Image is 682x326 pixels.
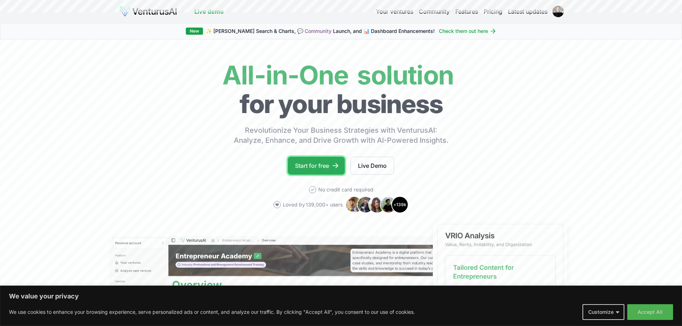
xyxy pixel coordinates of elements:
img: Avatar 4 [380,196,397,213]
span: ✨ [PERSON_NAME] Search & Charts, 💬 Launch, and 📊 Dashboard Enhancements! [206,28,435,35]
p: We value your privacy [9,292,673,301]
p: We use cookies to enhance your browsing experience, serve personalized ads or content, and analyz... [9,308,415,316]
div: New [186,28,203,35]
img: Avatar 2 [357,196,374,213]
img: Avatar 1 [345,196,363,213]
a: Community [305,28,332,34]
a: Live Demo [350,157,394,175]
img: Avatar 3 [368,196,386,213]
a: Check them out here [439,28,497,35]
button: Customize [582,304,624,320]
a: Start for free [288,157,345,175]
button: Accept All [627,304,673,320]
